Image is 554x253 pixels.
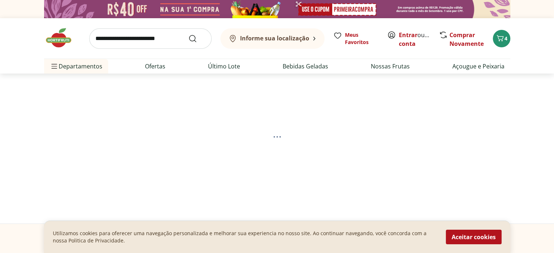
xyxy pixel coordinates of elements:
[493,30,510,47] button: Carrinho
[371,62,410,71] a: Nossas Frutas
[452,62,504,71] a: Açougue e Peixaria
[50,58,59,75] button: Menu
[44,27,80,49] img: Hortifruti
[345,31,378,46] span: Meus Favoritos
[53,230,437,244] p: Utilizamos cookies para oferecer uma navegação personalizada e melhorar sua experiencia no nosso ...
[449,31,484,48] a: Comprar Novamente
[399,31,417,39] a: Entrar
[399,31,439,48] a: Criar conta
[220,28,325,49] button: Informe sua localização
[188,34,206,43] button: Submit Search
[283,62,328,71] a: Bebidas Geladas
[504,35,507,42] span: 4
[145,62,165,71] a: Ofertas
[208,62,240,71] a: Último Lote
[399,31,431,48] span: ou
[89,28,212,49] input: search
[446,230,502,244] button: Aceitar cookies
[333,31,378,46] a: Meus Favoritos
[50,58,102,75] span: Departamentos
[240,34,309,42] b: Informe sua localização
